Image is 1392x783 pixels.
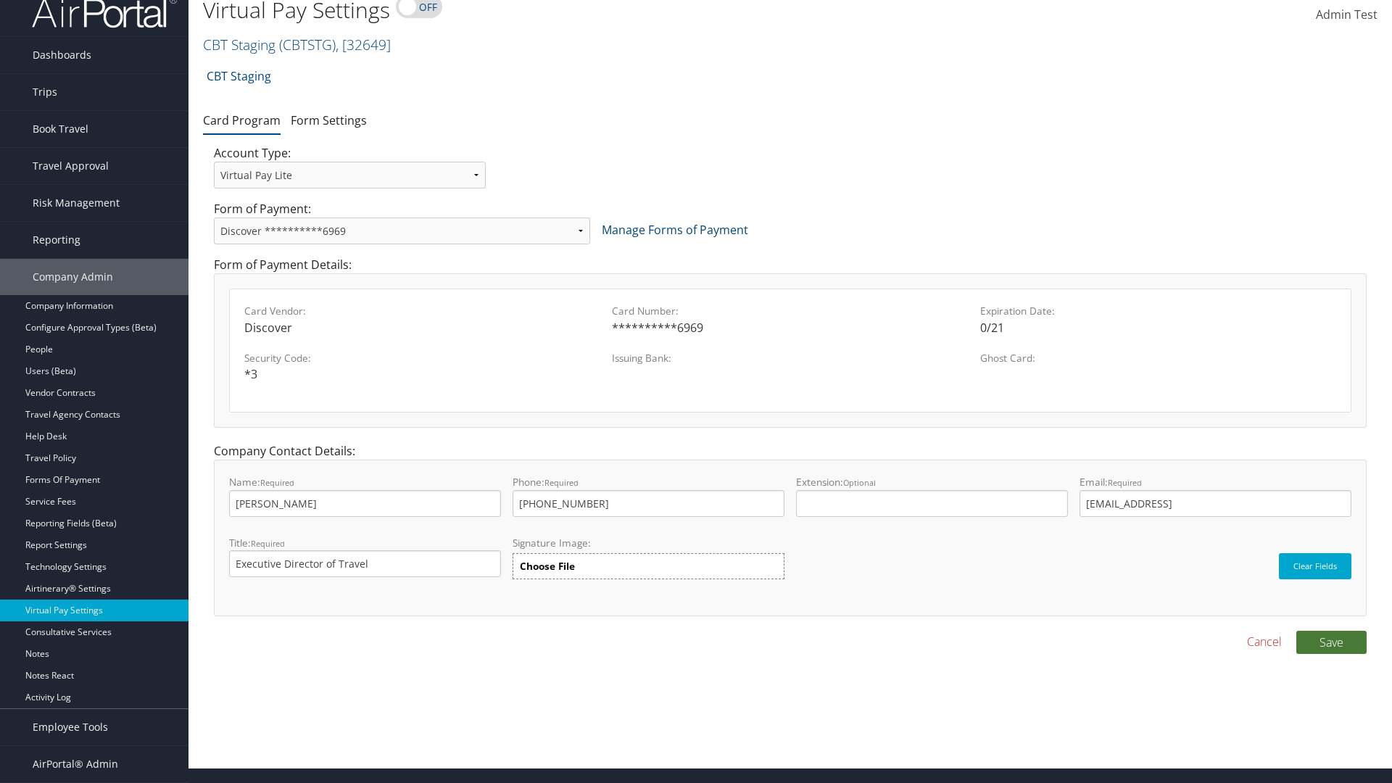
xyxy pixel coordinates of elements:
span: Travel Approval [33,148,109,184]
input: Phone:Required [513,490,784,517]
span: Employee Tools [33,709,108,745]
span: Risk Management [33,185,120,221]
label: Ghost Card: [980,351,1336,365]
a: Form Settings [291,112,367,128]
label: Signature Image: [513,536,784,553]
div: Form of Payment: [203,200,1377,256]
a: Manage Forms of Payment [602,222,748,238]
div: Company Contact Details: [203,442,1377,630]
a: Card Program [203,112,281,128]
label: Extension: [796,475,1068,516]
button: Save [1296,631,1367,654]
label: Card Number: [612,304,968,318]
span: Book Travel [33,111,88,147]
a: Cancel [1247,633,1282,650]
div: Discover [244,319,600,336]
label: Phone: [513,475,784,516]
small: Optional [843,477,876,488]
input: Extension:Optional [796,490,1068,517]
div: Form of Payment Details: [203,256,1377,442]
a: CBT Staging [207,62,271,91]
label: Expiration Date: [980,304,1336,318]
label: Security Code: [244,351,600,365]
input: Email:Required [1080,490,1351,517]
small: Required [260,477,294,488]
span: Trips [33,74,57,110]
label: Issuing Bank: [612,351,968,365]
a: CBT Staging [203,35,391,54]
input: Title:Required [229,550,501,577]
span: AirPortal® Admin [33,746,118,782]
span: Admin Test [1316,7,1377,22]
span: Reporting [33,222,80,258]
span: Dashboards [33,37,91,73]
small: Required [251,538,285,549]
span: ( CBTSTG ) [279,35,336,54]
span: , [ 32649 ] [336,35,391,54]
label: Title: [229,536,501,577]
label: Choose File [513,553,784,579]
div: Account Type: [203,144,497,200]
span: Company Admin [33,259,113,295]
label: Card Vendor: [244,304,600,318]
button: Clear Fields [1279,553,1351,579]
label: Name: [229,475,501,516]
div: 0/21 [980,319,1336,336]
small: Required [1108,477,1142,488]
input: Name:Required [229,490,501,517]
label: Email: [1080,475,1351,516]
small: Required [544,477,579,488]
